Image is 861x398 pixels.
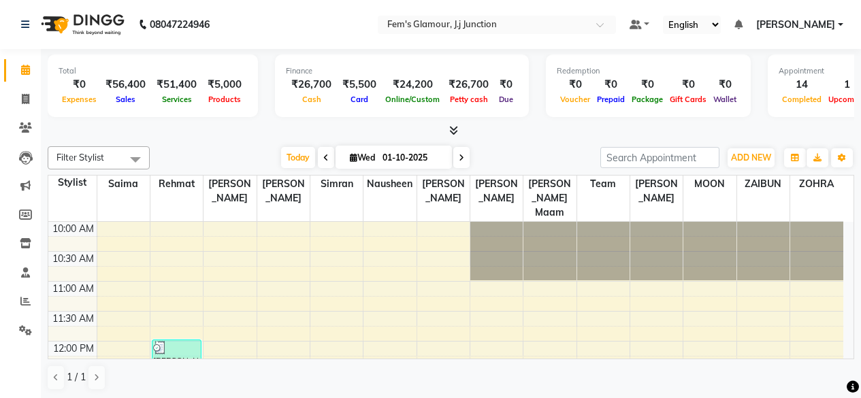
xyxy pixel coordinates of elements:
[50,222,97,236] div: 10:00 AM
[204,176,256,207] span: [PERSON_NAME]
[731,152,771,163] span: ADD NEW
[382,95,443,104] span: Online/Custom
[363,176,416,193] span: Nausheen
[628,95,666,104] span: Package
[59,65,247,77] div: Total
[737,176,790,193] span: ZAIBUN
[594,77,628,93] div: ₹0
[56,152,104,163] span: Filter Stylist
[59,95,100,104] span: Expenses
[59,77,100,93] div: ₹0
[666,95,710,104] span: Gift Cards
[523,176,576,221] span: [PERSON_NAME] maam
[97,176,150,193] span: Saima
[35,5,128,44] img: logo
[382,77,443,93] div: ₹24,200
[557,95,594,104] span: Voucher
[50,282,97,296] div: 11:00 AM
[337,77,382,93] div: ₹5,500
[710,77,740,93] div: ₹0
[299,95,325,104] span: Cash
[557,77,594,93] div: ₹0
[378,148,446,168] input: 2025-10-01
[286,65,518,77] div: Finance
[417,176,470,207] span: [PERSON_NAME]
[152,340,201,397] div: [PERSON_NAME], TK02, 12:00 PM-01:00 PM, HAIR TREATMENTS - KERABONDING
[557,65,740,77] div: Redemption
[470,176,523,207] span: [PERSON_NAME]
[756,18,835,32] span: [PERSON_NAME]
[281,147,315,168] span: Today
[100,77,151,93] div: ₹56,400
[443,77,494,93] div: ₹26,700
[496,95,517,104] span: Due
[48,176,97,190] div: Stylist
[50,312,97,326] div: 11:30 AM
[205,95,244,104] span: Products
[286,77,337,93] div: ₹26,700
[779,95,825,104] span: Completed
[790,176,843,193] span: ZOHRA
[151,77,202,93] div: ₹51,400
[666,77,710,93] div: ₹0
[150,176,203,193] span: Rehmat
[628,77,666,93] div: ₹0
[600,147,719,168] input: Search Appointment
[710,95,740,104] span: Wallet
[257,176,310,207] span: [PERSON_NAME]
[346,152,378,163] span: Wed
[202,77,247,93] div: ₹5,000
[159,95,195,104] span: Services
[577,176,630,193] span: Team
[728,148,775,167] button: ADD NEW
[630,176,683,207] span: [PERSON_NAME]
[112,95,139,104] span: Sales
[67,370,86,384] span: 1 / 1
[310,176,363,193] span: Simran
[50,252,97,266] div: 10:30 AM
[446,95,491,104] span: Petty cash
[594,95,628,104] span: Prepaid
[50,342,97,356] div: 12:00 PM
[150,5,210,44] b: 08047224946
[347,95,372,104] span: Card
[779,77,825,93] div: 14
[494,77,518,93] div: ₹0
[683,176,736,193] span: MOON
